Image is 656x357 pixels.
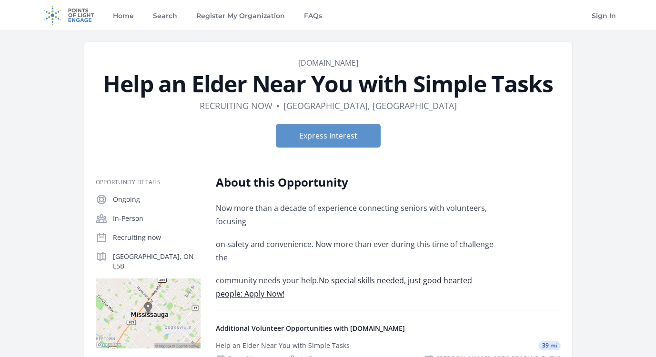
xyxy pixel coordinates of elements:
[96,178,201,186] h3: Opportunity Details
[538,341,561,350] span: 39 mi
[216,238,495,264] p: on safety and convenience. Now more than ever during this time of challenge the
[283,99,457,112] dd: [GEOGRAPHIC_DATA], [GEOGRAPHIC_DATA]
[216,324,561,333] h4: Additional Volunteer Opportunities with [DOMAIN_NAME]
[113,252,201,271] p: [GEOGRAPHIC_DATA], ON L5B
[298,58,358,68] a: [DOMAIN_NAME]
[216,175,495,190] h2: About this Opportunity
[113,214,201,223] p: In-Person
[113,233,201,242] p: Recruiting now
[96,278,201,348] img: Map
[200,99,272,112] dd: Recruiting now
[216,341,350,350] div: Help an Elder Near You with Simple Tasks
[276,124,381,148] button: Express Interest
[113,195,201,204] p: Ongoing
[216,275,472,299] a: No special skills needed, just good hearted people: Apply Now!
[96,72,561,95] h1: Help an Elder Near You with Simple Tasks
[216,274,495,300] p: community needs your help.
[216,201,495,228] p: Now more than a decade of experience connecting seniors with volunteers, focusing
[276,99,280,112] div: •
